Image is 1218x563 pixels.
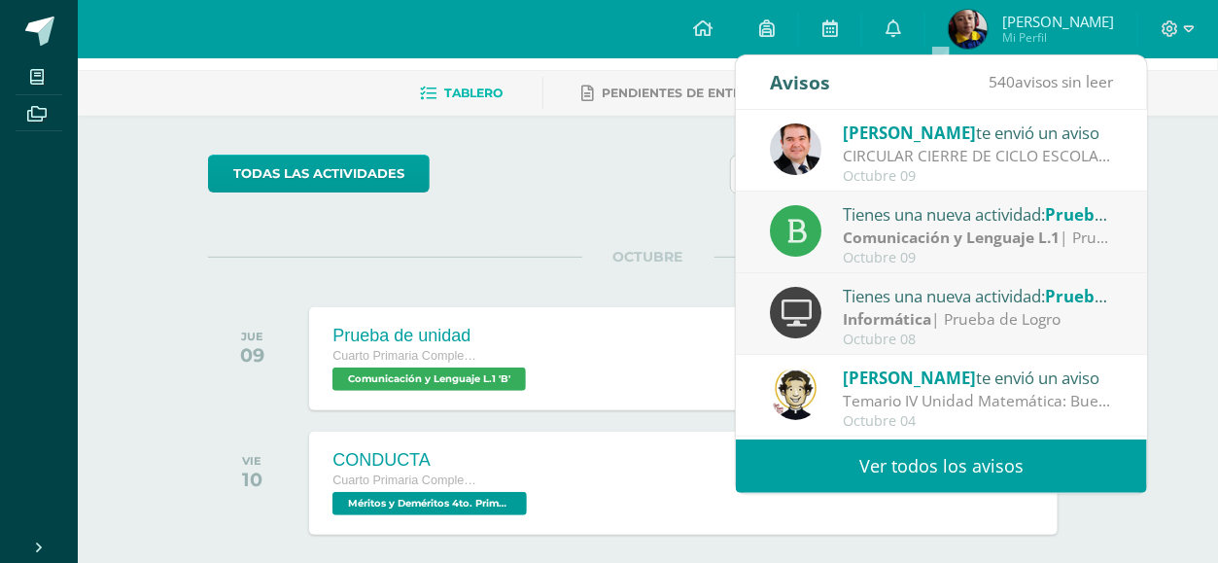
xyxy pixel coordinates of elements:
div: Prueba de unidad [332,326,531,346]
div: CIRCULAR CIERRE DE CICLO ESCOLAR 2025: Buenas tardes estimados Padres y Madres de familia: Es un ... [843,145,1113,167]
span: Prueba de unidad [1045,203,1190,226]
div: CONDUCTA [332,450,532,471]
div: Tienes una nueva actividad: [843,283,1113,308]
span: Cuarto Primaria Complementaria [332,474,478,487]
div: | Prueba de Logro [843,227,1113,249]
img: 57933e79c0f622885edf5cfea874362b.png [770,123,821,175]
a: todas las Actividades [208,155,430,193]
a: Ver todos los avisos [736,440,1147,493]
input: Busca una actividad próxima aquí... [731,156,1087,194]
div: te envió un aviso [843,120,1113,145]
span: 540 [989,71,1015,92]
strong: Informática [843,308,931,330]
span: [PERSON_NAME] [843,367,976,389]
a: Pendientes de entrega [582,78,769,109]
div: Temario IV Unidad Matemática: Buena noche, se adjunta temario de matemática de IV Unidad [843,390,1113,412]
span: [PERSON_NAME] [843,122,976,144]
div: | Prueba de Logro [843,308,1113,331]
span: Tablero [445,86,504,100]
div: te envió un aviso [843,365,1113,390]
div: Octubre 09 [843,250,1113,266]
img: 4bd1cb2f26ef773666a99eb75019340a.png [770,369,821,420]
div: Octubre 09 [843,168,1113,185]
div: Avisos [770,55,830,109]
span: avisos sin leer [989,71,1113,92]
div: JUE [240,330,264,343]
div: 10 [242,468,262,491]
span: Prueba de Logro [1045,285,1177,307]
div: Octubre 04 [843,413,1113,430]
span: Cuarto Primaria Complementaria [332,349,478,363]
a: Tablero [421,78,504,109]
span: Pendientes de entrega [603,86,769,100]
img: fbd17c323b157722610c78bd6de9ae19.png [949,10,988,49]
strong: Comunicación y Lenguaje L.1 [843,227,1060,248]
span: [PERSON_NAME] [1002,12,1114,31]
div: Octubre 08 [843,332,1113,348]
span: OCTUBRE [582,248,714,265]
span: Méritos y Deméritos 4to. Primaria ¨B¨ 'B' [332,492,527,515]
span: Comunicación y Lenguaje L.1 'B' [332,368,526,391]
div: Tienes una nueva actividad: [843,201,1113,227]
div: 09 [240,343,264,367]
div: VIE [242,454,262,468]
span: Mi Perfil [1002,29,1114,46]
